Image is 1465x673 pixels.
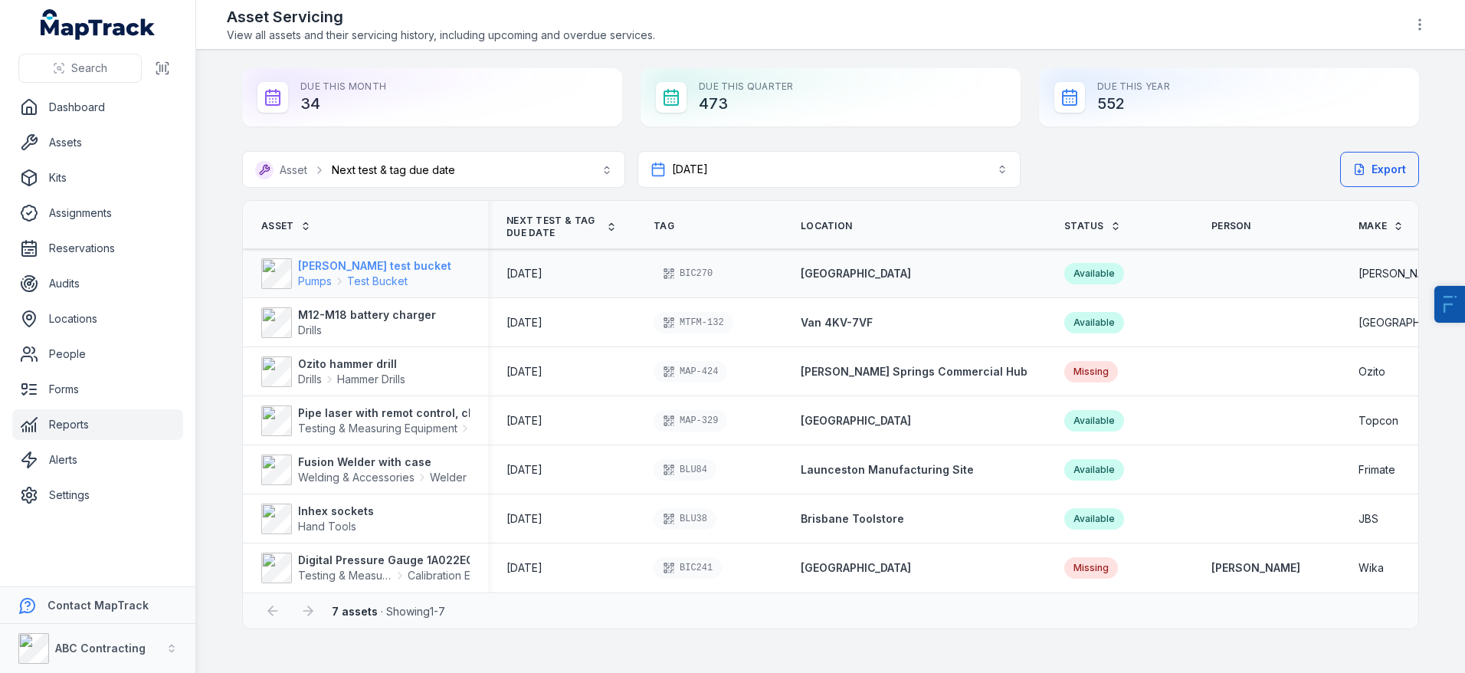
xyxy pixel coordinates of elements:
span: Person [1211,220,1251,232]
time: 15/09/2025, 8:00:00 am [506,560,542,576]
strong: Fusion Welder with case [298,455,467,470]
a: Make [1358,220,1404,232]
time: 15/09/2025, 8:00:00 am [506,364,542,379]
span: Drills [298,372,322,387]
span: Location [801,220,852,232]
a: [GEOGRAPHIC_DATA] [801,413,911,428]
a: People [12,339,183,369]
strong: Contact MapTrack [48,599,149,612]
a: [PERSON_NAME] [1211,560,1300,576]
button: Export [1340,152,1419,187]
button: [DATE] [637,151,1021,188]
span: [DATE] [506,463,542,476]
span: Drills [298,323,322,336]
span: Test Bucket [347,274,408,289]
a: Dashboard [12,92,183,123]
div: BLU84 [654,459,716,481]
a: [PERSON_NAME] test bucketPumpsTest Bucket [261,258,451,289]
div: Available [1064,263,1124,284]
span: Hammer Drills [337,372,405,387]
button: AssetNext test & tag due date [242,151,625,188]
span: Frimate [1358,462,1395,478]
span: [PERSON_NAME] Springs Commercial Hub [801,365,1027,378]
span: [PERSON_NAME] [1358,266,1444,281]
div: MAP-424 [654,361,727,382]
span: Wika [1358,560,1384,576]
time: 15/09/2025, 8:00:00 am [506,266,542,281]
a: [PERSON_NAME] Springs Commercial Hub [801,364,1027,379]
strong: [PERSON_NAME] test bucket [298,258,451,274]
span: Ozito [1358,364,1385,379]
a: Assignments [12,198,183,228]
div: Available [1064,508,1124,530]
time: 15/09/2025, 8:00:00 am [506,462,542,478]
span: Topcon [1358,413,1398,428]
span: [DATE] [506,414,542,427]
a: [GEOGRAPHIC_DATA] [801,560,911,576]
a: Pipe laser with remot control, charging cord, 8 spare legs, laser sight targetTesting & Measuring... [261,405,713,436]
span: · Showing 1 - 7 [332,605,445,618]
span: [GEOGRAPHIC_DATA] [801,267,911,280]
strong: Pipe laser with remot control, charging cord, 8 spare legs, laser sight target [298,405,713,421]
a: Kits [12,163,183,193]
a: Reservations [12,233,183,264]
span: [DATE] [506,267,542,280]
time: 15/09/2025, 8:00:00 am [506,511,542,527]
span: [DATE] [506,512,542,525]
a: Launceston Manufacturing Site [801,462,974,478]
span: [DATE] [506,316,542,329]
a: Van 4KV-7VF [801,315,873,330]
span: JBS [1358,511,1378,527]
span: [DATE] [506,561,542,574]
a: Ozito hammer drillDrillsHammer Drills [261,356,405,387]
div: BLU38 [654,508,716,530]
time: 15/09/2025, 8:00:00 am [506,315,542,330]
span: Calibration Equipment [408,568,502,583]
strong: Inhex sockets [298,504,374,519]
span: Search [71,61,107,76]
a: Inhex socketsHand Tools [261,504,374,534]
div: Available [1064,312,1124,333]
span: Welding & Accessories [298,470,415,485]
strong: Ozito hammer drill [298,356,405,372]
span: Brisbane Toolstore [801,512,904,525]
span: [DATE] [506,365,542,378]
span: Testing & Measuring Equipment [298,568,392,583]
div: MAP-329 [654,410,727,432]
a: [GEOGRAPHIC_DATA] [801,266,911,281]
span: Launceston Manufacturing Site [801,463,974,476]
a: Locations [12,304,183,334]
div: Available [1064,410,1124,432]
span: Tag [654,220,674,232]
a: Settings [12,480,183,510]
a: MapTrack [41,9,156,40]
a: Digital Pressure Gauge 1A022EQ0SICTesting & Measuring EquipmentCalibration Equipment [261,553,501,583]
span: Next test & tag due date [506,215,600,239]
div: Missing [1064,361,1118,382]
a: Status [1064,220,1121,232]
div: BIC241 [654,557,722,579]
time: 15/09/2025, 8:00:00 am [506,413,542,428]
span: Van 4KV-7VF [801,316,873,329]
span: Asset [261,220,294,232]
span: View all assets and their servicing history, including upcoming and overdue services. [227,28,655,43]
span: [GEOGRAPHIC_DATA] [801,561,911,574]
a: Next test & tag due date [506,215,617,239]
span: [GEOGRAPHIC_DATA] [801,414,911,427]
span: Make [1358,220,1387,232]
a: M12-M18 battery chargerDrills [261,307,436,338]
strong: M12-M18 battery charger [298,307,436,323]
div: BIC270 [654,263,722,284]
button: Search [18,54,142,83]
div: Available [1064,459,1124,481]
a: Audits [12,268,183,299]
a: Asset [261,220,311,232]
a: Fusion Welder with caseWelding & AccessoriesWelder [261,455,467,485]
a: Forms [12,374,183,405]
div: Missing [1064,557,1118,579]
a: Brisbane Toolstore [801,511,904,527]
a: Alerts [12,445,183,475]
strong: 7 assets [332,605,378,618]
span: Welder [430,470,467,485]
